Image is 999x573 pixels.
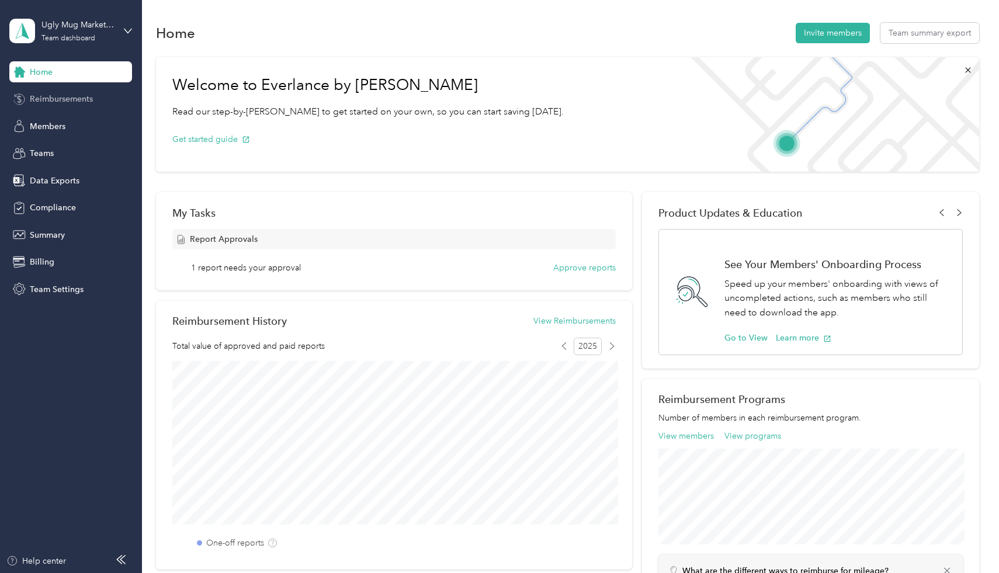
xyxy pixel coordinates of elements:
[796,23,870,43] button: Invite members
[190,233,258,245] span: Report Approvals
[41,35,95,42] div: Team dashboard
[658,430,714,442] button: View members
[724,332,768,344] button: Go to View
[934,508,999,573] iframe: Everlance-gr Chat Button Frame
[6,555,66,567] button: Help center
[191,262,301,274] span: 1 report needs your approval
[553,262,616,274] button: Approve reports
[156,27,195,39] h1: Home
[30,147,54,159] span: Teams
[41,19,115,31] div: Ugly Mug Marketing
[30,175,79,187] span: Data Exports
[776,332,831,344] button: Learn more
[658,412,962,424] p: Number of members in each reimbursement program.
[30,93,93,105] span: Reimbursements
[30,66,53,78] span: Home
[172,133,250,145] button: Get started guide
[880,23,979,43] button: Team summary export
[30,202,76,214] span: Compliance
[206,537,264,549] label: One-off reports
[679,57,979,172] img: Welcome to everlance
[172,207,615,219] div: My Tasks
[30,120,65,133] span: Members
[574,338,602,355] span: 2025
[172,76,564,95] h1: Welcome to Everlance by [PERSON_NAME]
[724,277,949,320] p: Speed up your members' onboarding with views of uncompleted actions, such as members who still ne...
[30,256,54,268] span: Billing
[658,207,803,219] span: Product Updates & Education
[724,430,781,442] button: View programs
[30,283,84,296] span: Team Settings
[658,393,962,405] h2: Reimbursement Programs
[724,258,949,270] h1: See Your Members' Onboarding Process
[172,105,564,119] p: Read our step-by-[PERSON_NAME] to get started on your own, so you can start saving [DATE].
[172,315,287,327] h2: Reimbursement History
[30,229,65,241] span: Summary
[172,340,325,352] span: Total value of approved and paid reports
[533,315,616,327] button: View Reimbursements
